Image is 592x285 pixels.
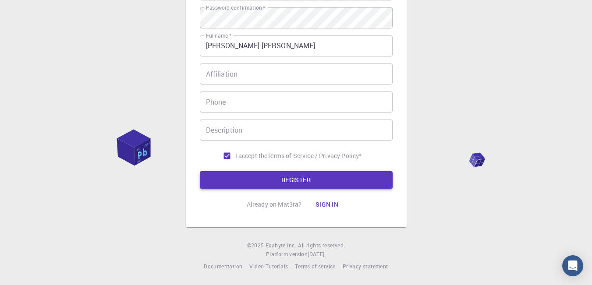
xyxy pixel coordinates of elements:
span: © 2025 [247,241,266,250]
label: Password confirmation [206,4,265,11]
a: [DATE]. [308,250,326,259]
label: Fullname [206,32,231,39]
span: Terms of service [295,263,335,270]
a: Privacy statement [343,262,388,271]
span: Privacy statement [343,263,388,270]
p: Already on Mat3ra? [247,200,302,209]
span: Video Tutorials [249,263,288,270]
span: Platform version [266,250,308,259]
a: Terms of service [295,262,335,271]
span: All rights reserved. [298,241,345,250]
span: Exabyte Inc. [266,242,296,249]
span: Documentation [204,263,242,270]
button: Sign in [308,196,345,213]
p: Terms of Service / Privacy Policy * [267,151,362,160]
span: I accept the [235,151,268,160]
a: Documentation [204,262,242,271]
div: Open Intercom Messenger [562,255,583,276]
a: Exabyte Inc. [266,241,296,250]
a: Video Tutorials [249,262,288,271]
button: REGISTER [200,171,393,189]
a: Terms of Service / Privacy Policy* [267,151,362,160]
span: [DATE] . [308,250,326,257]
